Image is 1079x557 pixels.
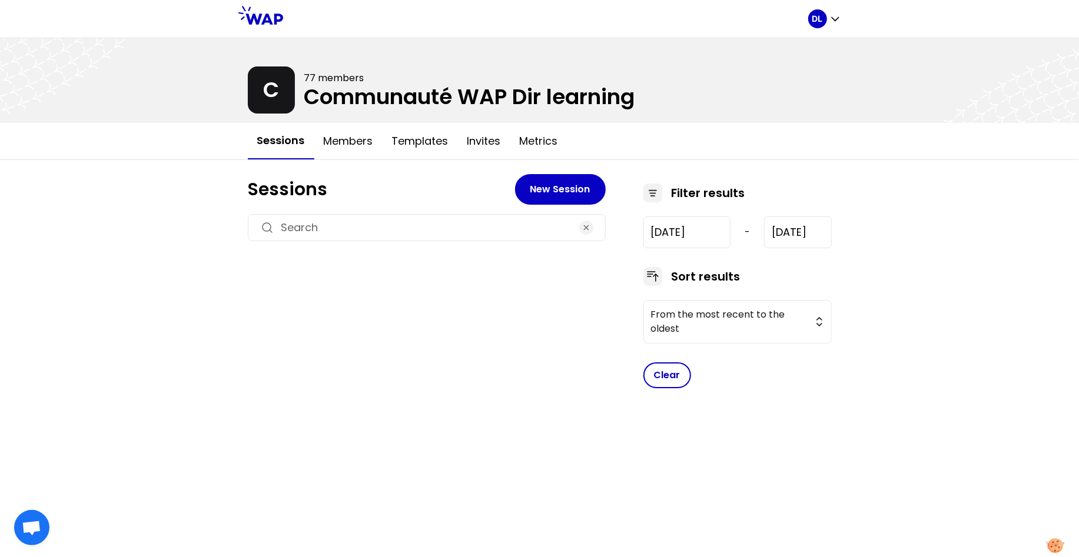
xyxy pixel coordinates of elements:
[764,216,831,248] input: YYYY-M-D
[643,216,731,248] input: YYYY-M-D
[745,225,750,239] span: -
[808,9,841,28] button: DL
[458,124,510,159] button: Invites
[248,123,314,159] button: Sessions
[812,13,823,25] p: DL
[510,124,567,159] button: Metrics
[314,124,383,159] button: Members
[643,362,691,388] button: Clear
[248,179,515,200] h1: Sessions
[672,185,745,201] h3: Filter results
[383,124,458,159] button: Templates
[281,219,572,236] input: Search
[14,510,49,545] div: Ouvrir le chat
[643,300,832,343] button: From the most recent to the oldest
[515,174,606,205] button: New Session
[651,308,808,336] span: From the most recent to the oldest
[672,268,741,285] h3: Sort results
